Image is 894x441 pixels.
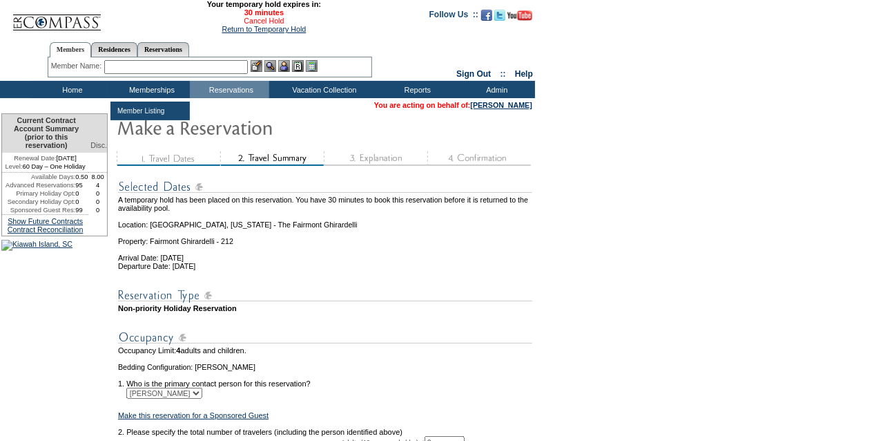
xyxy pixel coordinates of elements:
[75,206,88,214] td: 99
[501,69,506,79] span: ::
[2,198,75,206] td: Secondary Holiday Opt:
[75,198,88,206] td: 0
[118,411,269,420] a: Make this reservation for a Sponsored Guest
[6,162,23,171] span: Level:
[118,196,532,212] td: A temporary hold has been placed on this reservation. You have 30 minutes to book this reservatio...
[118,287,532,304] img: subTtlResType.gif
[117,113,393,141] img: Make Reservation
[2,189,75,198] td: Primary Holiday Opt:
[118,363,532,371] td: Bedding Configuration: [PERSON_NAME]
[8,225,84,234] a: Contract Reconciliation
[190,81,269,98] td: Reservations
[456,81,535,98] td: Admin
[481,10,492,21] img: Become our fan on Facebook
[137,42,189,57] a: Reservations
[220,151,324,166] img: step2_state2.gif
[31,81,110,98] td: Home
[269,81,376,98] td: Vacation Collection
[118,371,532,388] td: 1. Who is the primary contact person for this reservation?
[75,189,88,198] td: 0
[264,60,276,72] img: View
[324,151,427,166] img: step3_state1.gif
[456,69,491,79] a: Sign Out
[374,101,532,109] span: You are acting on behalf of:
[222,25,307,33] a: Return to Temporary Hold
[515,69,533,79] a: Help
[292,60,304,72] img: Reservations
[51,60,104,72] div: Member Name:
[50,42,92,57] a: Members
[306,60,318,72] img: b_calculator.gif
[110,81,190,98] td: Memberships
[244,17,284,25] a: Cancel Hold
[14,154,56,162] span: Renewal Date:
[2,162,88,173] td: 60 Day – One Holiday
[88,173,107,181] td: 8.00
[427,151,531,166] img: step4_state1.gif
[118,262,532,270] td: Departure Date: [DATE]
[118,329,532,346] img: subTtlOccupancy.gif
[2,206,75,214] td: Sponsored Guest Res:
[88,206,107,214] td: 0
[88,198,107,206] td: 0
[12,3,101,31] img: Compass Home
[118,304,532,312] td: Non-priority Holiday Reservation
[118,245,532,262] td: Arrival Date: [DATE]
[278,60,290,72] img: Impersonate
[176,346,180,355] span: 4
[251,60,262,72] img: b_edit.gif
[118,346,532,355] td: Occupancy Limit: adults and children.
[108,8,419,17] span: 30 minutes
[1,240,72,251] img: Kiawah Island, SC
[494,10,505,21] img: Follow us on Twitter
[88,189,107,198] td: 0
[2,114,88,153] td: Current Contract Account Summary (prior to this reservation)
[471,101,532,109] a: [PERSON_NAME]
[507,10,532,21] img: Subscribe to our YouTube Channel
[118,212,532,229] td: Location: [GEOGRAPHIC_DATA], [US_STATE] - The Fairmont Ghirardelli
[75,181,88,189] td: 95
[118,428,532,436] td: 2. Please specify the total number of travelers (including the person identified above)
[2,173,75,181] td: Available Days:
[481,14,492,22] a: Become our fan on Facebook
[2,181,75,189] td: Advanced Reservations:
[2,153,88,162] td: [DATE]
[118,178,532,196] img: subTtlSelectedDates.gif
[88,181,107,189] td: 4
[429,8,478,25] td: Follow Us ::
[8,217,83,225] a: Show Future Contracts
[91,42,137,57] a: Residences
[117,151,220,166] img: step1_state3.gif
[114,104,166,118] td: Member Listing
[494,14,505,22] a: Follow us on Twitter
[75,173,88,181] td: 0.50
[90,141,107,149] span: Disc.
[376,81,456,98] td: Reports
[118,229,532,245] td: Property: Fairmont Ghirardelli - 212
[507,14,532,22] a: Subscribe to our YouTube Channel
